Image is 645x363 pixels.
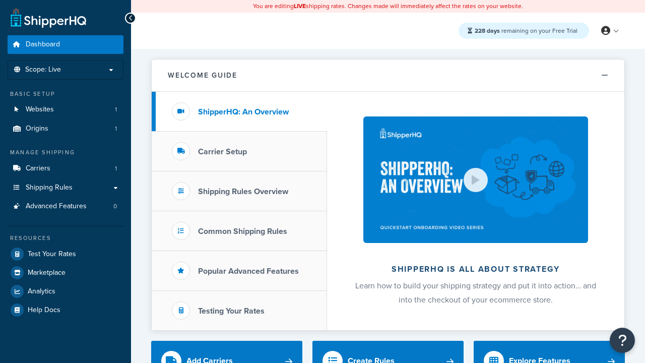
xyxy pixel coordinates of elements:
[26,125,48,133] span: Origins
[8,148,123,157] div: Manage Shipping
[26,105,54,114] span: Websites
[8,119,123,138] li: Origins
[8,178,123,197] a: Shipping Rules
[168,72,237,79] h2: Welcome Guide
[475,26,577,35] span: remaining on your Free Trial
[475,26,500,35] strong: 228 days
[115,125,117,133] span: 1
[8,90,123,98] div: Basic Setup
[8,159,123,178] li: Carriers
[152,59,624,92] button: Welcome Guide
[8,245,123,263] a: Test Your Rates
[363,116,588,243] img: ShipperHQ is all about strategy
[8,264,123,282] a: Marketplace
[26,40,60,49] span: Dashboard
[8,282,123,300] a: Analytics
[8,197,123,216] a: Advanced Features0
[198,307,265,316] h3: Testing Your Rates
[28,250,76,259] span: Test Your Rates
[8,301,123,319] a: Help Docs
[610,328,635,353] button: Open Resource Center
[198,227,287,236] h3: Common Shipping Rules
[294,2,306,11] b: LIVE
[25,66,61,74] span: Scope: Live
[198,187,288,196] h3: Shipping Rules Overview
[198,267,299,276] h3: Popular Advanced Features
[28,269,66,277] span: Marketplace
[354,265,598,274] h2: ShipperHQ is all about strategy
[198,107,289,116] h3: ShipperHQ: An Overview
[8,197,123,216] li: Advanced Features
[8,159,123,178] a: Carriers1
[28,287,55,296] span: Analytics
[26,202,87,211] span: Advanced Features
[8,100,123,119] a: Websites1
[28,306,60,315] span: Help Docs
[26,164,50,173] span: Carriers
[115,105,117,114] span: 1
[115,164,117,173] span: 1
[26,184,73,192] span: Shipping Rules
[8,119,123,138] a: Origins1
[113,202,117,211] span: 0
[198,147,247,156] h3: Carrier Setup
[8,234,123,243] div: Resources
[8,100,123,119] li: Websites
[8,35,123,54] a: Dashboard
[355,280,596,306] span: Learn how to build your shipping strategy and put it into action… and into the checkout of your e...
